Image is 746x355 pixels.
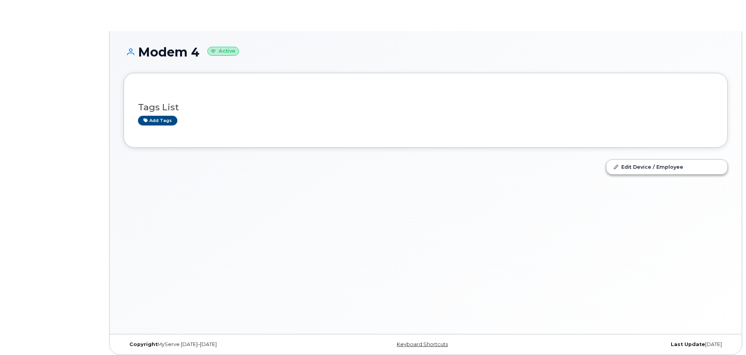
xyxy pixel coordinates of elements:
[124,341,325,348] div: MyServe [DATE]–[DATE]
[138,116,177,125] a: Add tags
[397,341,448,347] a: Keyboard Shortcuts
[129,341,157,347] strong: Copyright
[124,45,728,59] h1: Modem 4
[606,160,727,174] a: Edit Device / Employee
[671,341,705,347] strong: Last Update
[526,341,728,348] div: [DATE]
[207,47,239,56] small: Active
[138,102,713,112] h3: Tags List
